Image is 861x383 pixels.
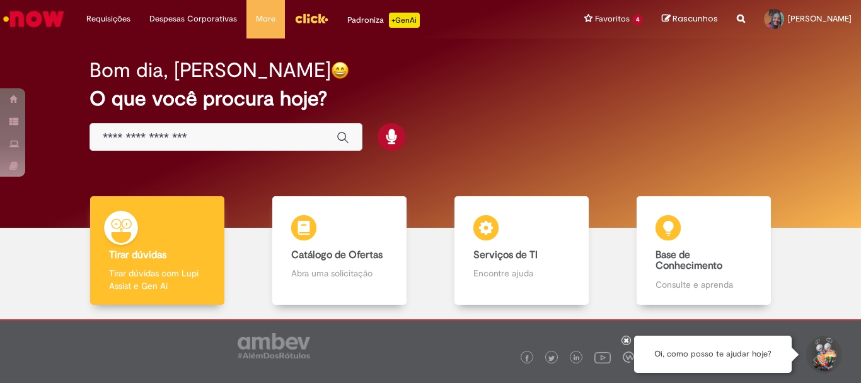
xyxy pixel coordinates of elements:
[632,15,643,25] span: 4
[389,13,420,28] p: +GenAi
[1,6,66,32] img: ServiceNow
[66,196,248,305] a: Tirar dúvidas Tirar dúvidas com Lupi Assist e Gen Ai
[662,13,718,25] a: Rascunhos
[473,249,538,261] b: Serviços de TI
[524,355,530,362] img: logo_footer_facebook.png
[656,249,722,273] b: Base de Conhecimento
[331,61,349,80] img: happy-face.png
[623,351,634,363] img: logo_footer_workplace.png
[788,13,852,24] span: [PERSON_NAME]
[347,13,420,28] div: Padroniza
[634,336,792,373] div: Oi, como posso te ajudar hoje?
[548,355,555,362] img: logo_footer_twitter.png
[109,267,205,292] p: Tirar dúvidas com Lupi Assist e Gen Ai
[613,196,795,305] a: Base de Conhecimento Consulte e aprenda
[594,349,611,365] img: logo_footer_youtube.png
[109,249,166,261] b: Tirar dúvidas
[90,59,331,81] h2: Bom dia, [PERSON_NAME]
[673,13,718,25] span: Rascunhos
[430,196,613,305] a: Serviços de TI Encontre ajuda
[149,13,237,25] span: Despesas Corporativas
[291,249,383,261] b: Catálogo de Ofertas
[473,267,569,280] p: Encontre ajuda
[90,88,771,110] h2: O que você procura hoje?
[291,267,387,280] p: Abra uma solicitação
[656,278,751,291] p: Consulte e aprenda
[294,9,328,28] img: click_logo_yellow_360x200.png
[595,13,630,25] span: Favoritos
[248,196,430,305] a: Catálogo de Ofertas Abra uma solicitação
[574,355,580,362] img: logo_footer_linkedin.png
[86,13,130,25] span: Requisições
[804,336,842,374] button: Iniciar Conversa de Suporte
[238,333,310,358] img: logo_footer_ambev_rotulo_gray.png
[256,13,275,25] span: More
